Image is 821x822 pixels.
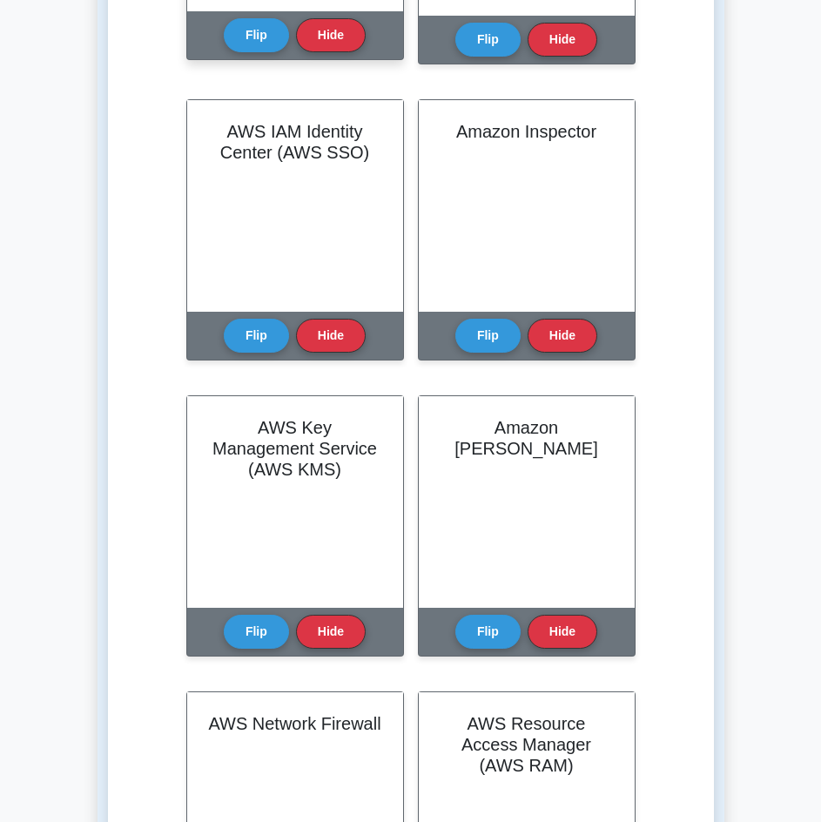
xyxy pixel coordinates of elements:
[455,319,521,353] button: Flip
[208,713,382,734] h2: AWS Network Firewall
[440,121,614,142] h2: Amazon Inspector
[224,615,289,649] button: Flip
[296,18,366,52] button: Hide
[208,121,382,163] h2: AWS IAM Identity Center (AWS SSO)
[224,319,289,353] button: Flip
[455,615,521,649] button: Flip
[296,615,366,649] button: Hide
[296,319,366,353] button: Hide
[528,319,597,353] button: Hide
[440,713,614,776] h2: AWS Resource Access Manager (AWS RAM)
[440,417,614,459] h2: Amazon [PERSON_NAME]
[224,18,289,52] button: Flip
[455,23,521,57] button: Flip
[208,417,382,480] h2: AWS Key Management Service (AWS KMS)
[528,23,597,57] button: Hide
[528,615,597,649] button: Hide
